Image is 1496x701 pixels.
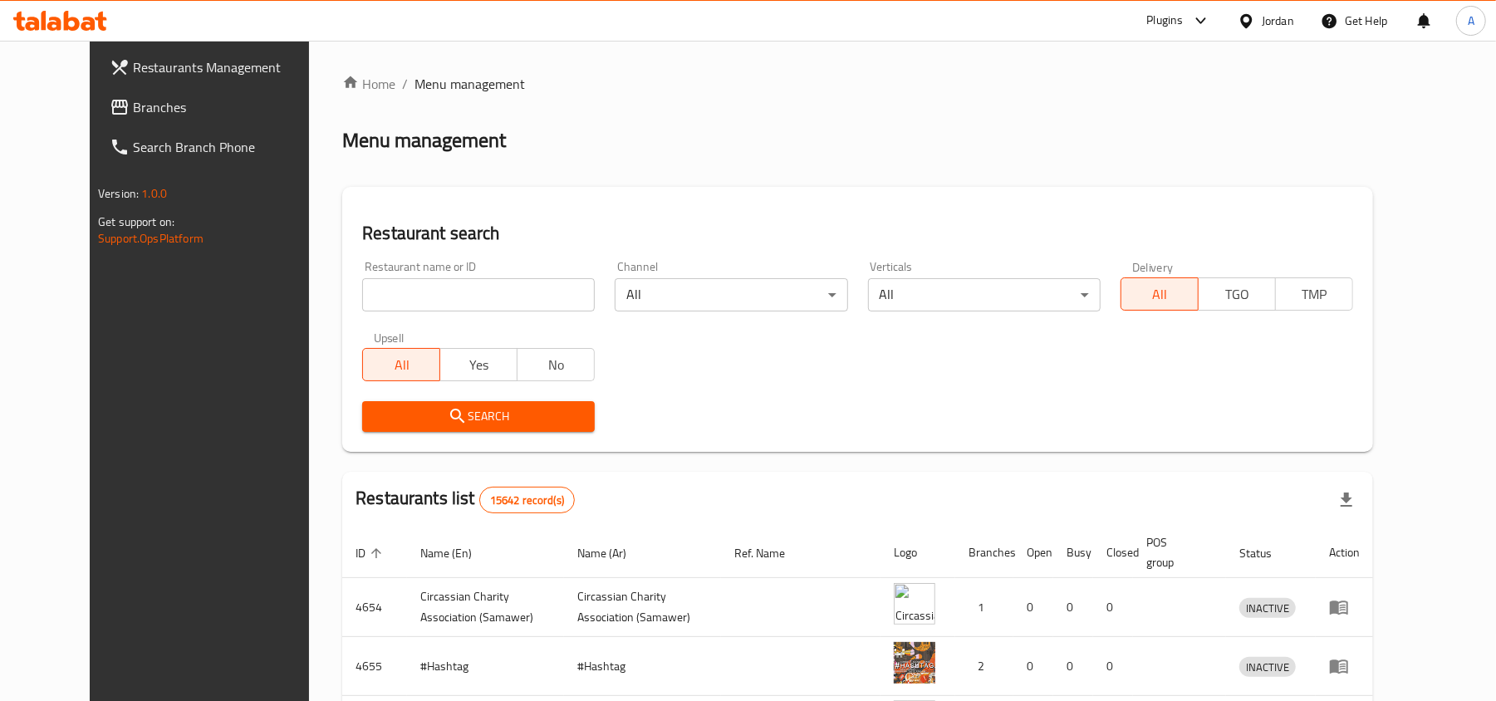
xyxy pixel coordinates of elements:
span: 1.0.0 [141,183,167,204]
span: Version: [98,183,139,204]
span: A [1468,12,1474,30]
td: 0 [1053,637,1093,696]
h2: Restaurants list [356,486,575,513]
img: #Hashtag [894,642,935,684]
td: 0 [1013,578,1053,637]
th: Busy [1053,527,1093,578]
a: Home [342,74,395,94]
div: Menu [1329,656,1360,676]
td: 4655 [342,637,407,696]
td: 0 [1093,637,1133,696]
td: 0 [1093,578,1133,637]
span: Restaurants Management [133,57,326,77]
nav: breadcrumb [342,74,1373,94]
span: Branches [133,97,326,117]
span: Name (Ar) [577,543,648,563]
span: Get support on: [98,211,174,233]
td: 1 [955,578,1013,637]
h2: Menu management [342,127,506,154]
th: Open [1013,527,1053,578]
div: All [868,278,1101,311]
div: Jordan [1262,12,1294,30]
div: INACTIVE [1239,657,1296,677]
div: Menu [1329,597,1360,617]
th: Logo [880,527,955,578]
div: All [615,278,847,311]
td: #Hashtag [407,637,564,696]
span: All [1128,282,1192,306]
span: TGO [1205,282,1269,306]
span: INACTIVE [1239,658,1296,677]
button: Yes [439,348,517,381]
a: Search Branch Phone [96,127,340,167]
td: ​Circassian ​Charity ​Association​ (Samawer) [407,578,564,637]
a: Restaurants Management [96,47,340,87]
span: Status [1239,543,1293,563]
td: 2 [955,637,1013,696]
span: No [524,353,588,377]
span: Ref. Name [734,543,807,563]
span: 15642 record(s) [480,493,574,508]
h2: Restaurant search [362,221,1353,246]
div: Plugins [1146,11,1183,31]
button: No [517,348,595,381]
div: INACTIVE [1239,598,1296,618]
span: Name (En) [420,543,493,563]
td: 4654 [342,578,407,637]
label: Upsell [374,331,405,343]
th: Branches [955,527,1013,578]
span: INACTIVE [1239,599,1296,618]
td: ​Circassian ​Charity ​Association​ (Samawer) [564,578,721,637]
a: Support.OpsPlatform [98,228,204,249]
div: Total records count [479,487,575,513]
button: Search [362,401,595,432]
span: Yes [447,353,511,377]
img: ​Circassian ​Charity ​Association​ (Samawer) [894,583,935,625]
td: 0 [1013,637,1053,696]
span: ID [356,543,387,563]
span: Search [375,406,581,427]
li: / [402,74,408,94]
span: All [370,353,434,377]
span: POS group [1146,532,1206,572]
div: Export file [1327,480,1366,520]
td: 0 [1053,578,1093,637]
span: Search Branch Phone [133,137,326,157]
button: All [1121,277,1199,311]
span: Menu management [414,74,525,94]
a: Branches [96,87,340,127]
th: Closed [1093,527,1133,578]
span: TMP [1283,282,1346,306]
button: All [362,348,440,381]
th: Action [1316,527,1373,578]
td: #Hashtag [564,637,721,696]
input: Search for restaurant name or ID.. [362,278,595,311]
button: TMP [1275,277,1353,311]
label: Delivery [1132,261,1174,272]
button: TGO [1198,277,1276,311]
